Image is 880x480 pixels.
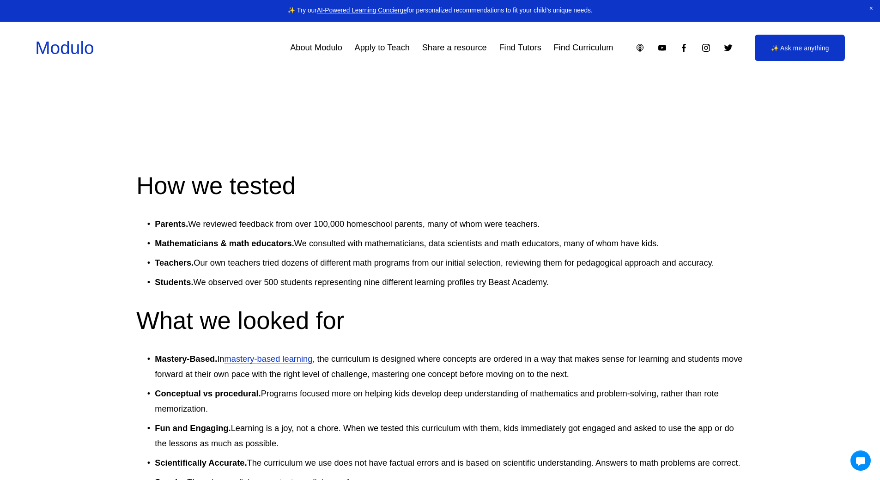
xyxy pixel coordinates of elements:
[657,43,667,53] a: YouTube
[155,352,743,382] p: In , the curriculum is designed where concepts are ordered in a way that makes sense for learning...
[225,354,313,364] a: mastery-based learning
[35,38,94,58] a: Modulo
[155,219,188,229] strong: Parents.
[155,236,743,251] p: We consulted with mathematicians, data scientists and math educators, many of whom have kids.
[290,39,342,56] a: About Modulo
[155,258,194,267] strong: Teachers.
[499,39,541,56] a: Find Tutors
[155,421,743,451] p: Learning is a joy, not a chore. When we tested this curriculum with them, kids immediately got en...
[155,255,743,271] p: Our own teachers tried dozens of different math programs from our initial selection, reviewing th...
[553,39,613,56] a: Find Curriculum
[755,35,845,61] a: ✨ Ask me anything
[155,456,743,471] p: The curriculum we use does not have factual errors and is based on scientific understanding. Answ...
[355,39,410,56] a: Apply to Teach
[155,217,743,232] p: We reviewed feedback from over 100,000 homeschool parents, many of whom were teachers.
[155,354,217,364] strong: Mastery-Based.
[155,275,743,290] p: We observed over 500 students representing nine different learning profiles try Beast Academy.
[155,238,294,248] strong: Mathematicians & math educators.
[679,43,689,53] a: Facebook
[136,170,743,202] h2: How we tested
[701,43,711,53] a: Instagram
[155,389,261,398] strong: Conceptual vs procedural.
[155,423,231,433] strong: Fun and Engaging.
[155,458,247,468] strong: Scientifically Accurate.
[723,43,733,53] a: Twitter
[136,305,743,337] h2: What we looked for
[422,39,487,56] a: Share a resource
[155,386,743,417] p: Programs focused more on helping kids develop deep understanding of mathematics and problem-solvi...
[317,7,407,14] a: AI-Powered Learning Concierge
[155,277,193,287] strong: Students.
[635,43,645,53] a: Apple Podcasts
